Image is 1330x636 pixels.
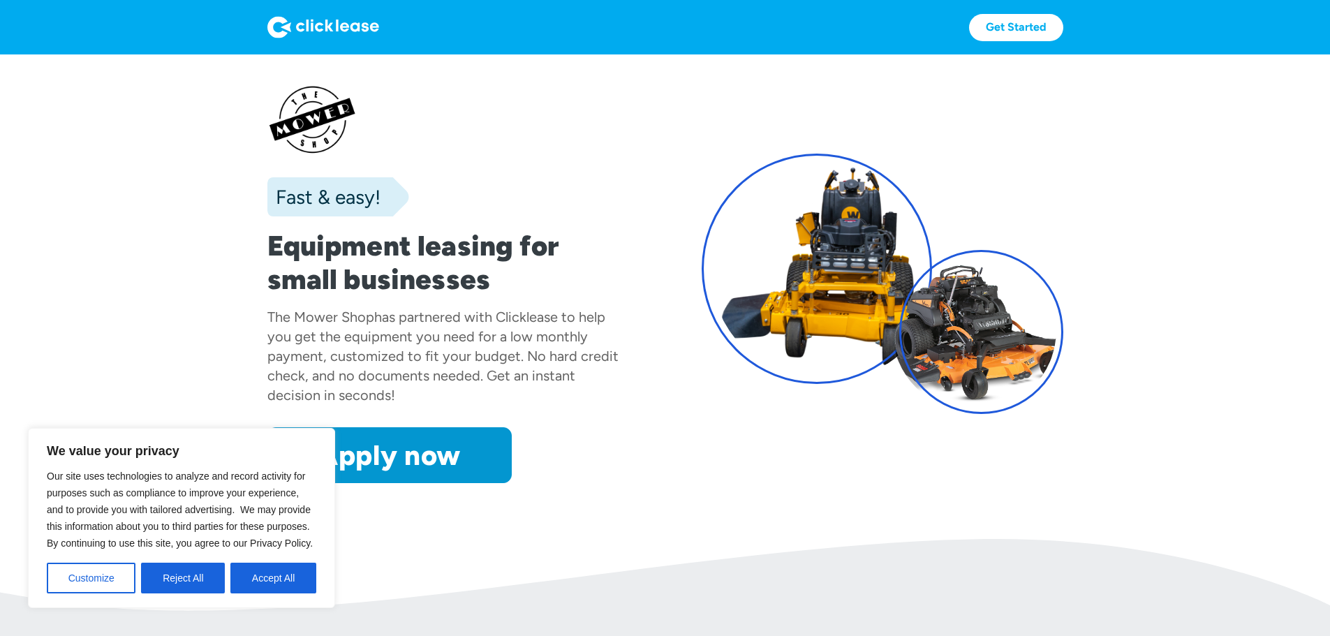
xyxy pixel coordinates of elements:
[267,229,629,296] h1: Equipment leasing for small businesses
[230,563,316,593] button: Accept All
[47,471,313,549] span: Our site uses technologies to analyze and record activity for purposes such as compliance to impr...
[969,14,1063,41] a: Get Started
[28,428,335,608] div: We value your privacy
[267,309,374,325] div: The Mower Shop
[267,309,619,404] div: has partnered with Clicklease to help you get the equipment you need for a low monthly payment, c...
[47,443,316,459] p: We value your privacy
[141,563,225,593] button: Reject All
[267,427,512,483] a: Apply now
[47,563,135,593] button: Customize
[267,183,380,211] div: Fast & easy!
[267,16,379,38] img: Logo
